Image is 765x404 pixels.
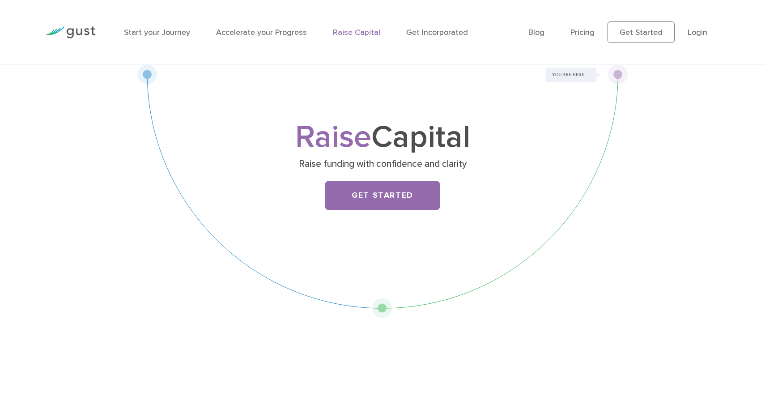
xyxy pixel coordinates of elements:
a: Start your Journey [124,28,190,37]
a: Pricing [570,28,595,37]
a: Login [688,28,707,37]
a: Get Incorporated [406,28,468,37]
span: Raise [295,118,371,156]
img: Gust Logo [45,26,95,38]
a: Get Started [325,181,440,210]
a: Blog [528,28,544,37]
a: Accelerate your Progress [216,28,307,37]
h1: Capital [206,123,559,152]
a: Get Started [608,21,675,43]
a: Raise Capital [333,28,380,37]
p: Raise funding with confidence and clarity [209,158,556,170]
